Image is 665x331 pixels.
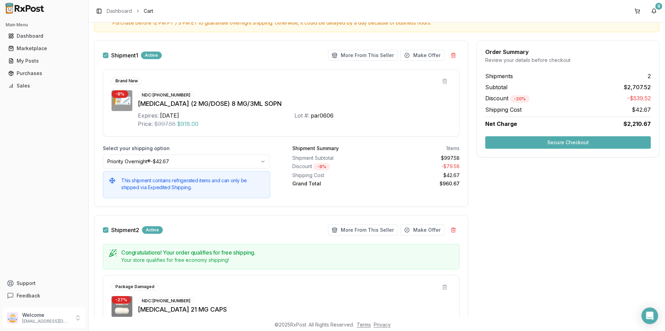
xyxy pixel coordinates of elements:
div: - 20 % [510,95,530,103]
button: My Posts [3,55,86,66]
div: Lot #: [294,111,309,120]
div: - 27 % [112,296,131,304]
a: Dashboard [6,30,83,42]
a: My Posts [6,55,83,67]
img: Ozempic (2 MG/DOSE) 8 MG/3ML SOPN [112,90,132,111]
div: Open Intercom Messenger [641,307,658,324]
div: 1 items [446,145,460,152]
a: Terms [357,322,371,328]
button: Purchases [3,68,86,79]
a: Marketplace [6,42,83,55]
div: NDC: [PHONE_NUMBER] [138,297,194,305]
div: Grand Total [292,180,373,187]
button: 8 [648,6,659,17]
button: Dashboard [3,30,86,42]
span: $2,707.52 [624,83,651,91]
div: Brand New [112,77,142,85]
span: $918.00 [177,120,198,128]
nav: breadcrumb [107,8,153,15]
span: $42.67 [632,105,651,114]
label: Select your shipping option [103,145,270,152]
button: More From This Seller [328,224,398,236]
div: - 8 % [313,163,330,171]
a: Sales [6,80,83,92]
div: [MEDICAL_DATA] 21 MG CAPS [138,305,451,314]
a: Dashboard [107,8,132,15]
img: User avatar [7,312,18,323]
h5: This shipment contains refrigerated items and can only be shipped via Expedited Shipping. [121,177,264,191]
div: Shipment Summary [292,145,339,152]
span: Shipments [485,72,513,80]
div: Price: [138,120,153,128]
div: NDC: [PHONE_NUMBER] [138,91,194,99]
img: Caplyta 21 MG CAPS [112,296,132,317]
span: Shipment 2 [111,227,139,233]
button: Marketplace [3,43,86,54]
h5: Congratulations! Your order qualifies for free shipping. [121,250,454,255]
div: Your store qualifies for free economy shipping! [121,257,454,264]
button: Sales [3,80,86,91]
p: Welcome [22,312,70,319]
div: Dashboard [8,33,80,39]
div: [MEDICAL_DATA] (2 MG/DOSE) 8 MG/3ML SOPN [138,99,451,109]
button: Make Offer [400,224,444,236]
div: $960.67 [379,180,460,187]
div: Expires: [138,111,159,120]
div: Shipping Cost [292,172,373,179]
span: Feedback [17,292,40,299]
div: My Posts [8,57,80,64]
div: Active [142,226,163,234]
div: 8 [655,3,662,10]
a: Purchases [6,67,83,80]
span: $2,210.67 [623,120,651,128]
span: Net Charge [485,120,517,127]
div: Active [141,52,162,59]
div: Purchase before 12 PM PT / 3 PM ET to guarantee overnight shipping. Otherwise, it could be delaye... [113,19,654,26]
a: Privacy [374,322,391,328]
div: [DATE] [160,111,179,120]
div: - 8 % [112,90,128,98]
button: Make Offer [400,50,444,61]
button: Feedback [3,289,86,302]
div: Package Damaged [112,283,158,291]
div: $42.67 [379,172,460,179]
span: Discount [485,95,530,102]
div: $997.58 [379,155,460,162]
h2: Main Menu [6,22,83,28]
span: Shipment 1 [111,53,138,58]
button: Secure Checkout [485,136,651,149]
p: [EMAIL_ADDRESS][DOMAIN_NAME] [22,319,70,324]
div: Sales [8,82,80,89]
span: Shipping Cost [485,105,522,114]
img: RxPost Logo [3,3,47,14]
div: Marketplace [8,45,80,52]
div: - $79.58 [379,163,460,171]
div: Review your details before checkout [485,57,651,64]
span: 2 [648,72,651,80]
button: Support [3,277,86,289]
div: Shipment Subtotal [292,155,373,162]
span: $997.58 [154,120,176,128]
div: Discount [292,163,373,171]
span: Subtotal [485,83,507,91]
div: par0606 [311,111,334,120]
span: Cart [144,8,153,15]
span: -$539.52 [627,94,651,103]
button: More From This Seller [328,50,398,61]
div: Order Summary [485,49,651,55]
div: Purchases [8,70,80,77]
